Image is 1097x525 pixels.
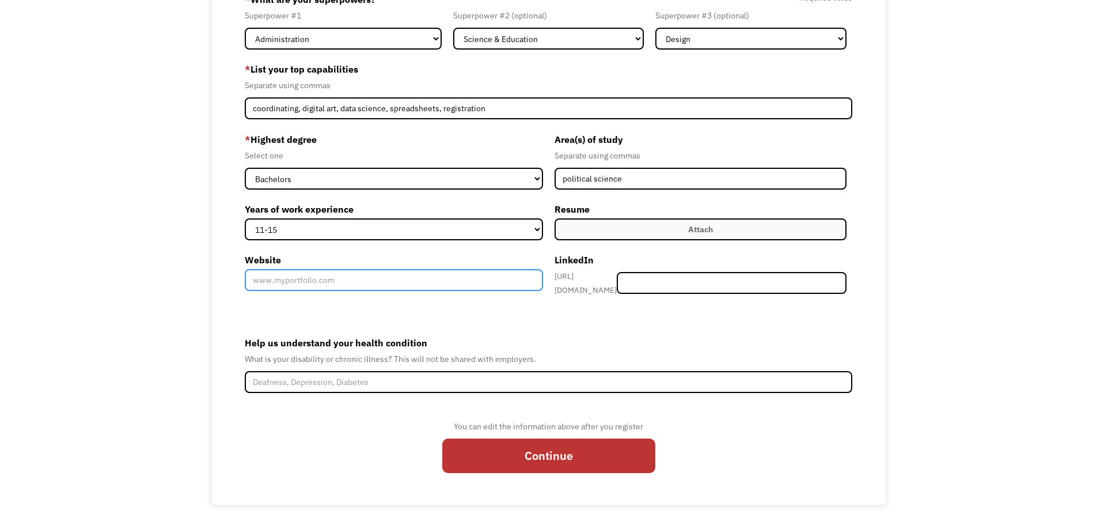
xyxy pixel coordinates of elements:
[688,222,713,236] div: Attach
[245,200,543,218] label: Years of work experience
[555,251,847,269] label: LinkedIn
[555,200,847,218] label: Resume
[555,269,617,297] div: [URL][DOMAIN_NAME]
[555,218,847,240] label: Attach
[655,9,847,22] div: Superpower #3 (optional)
[245,334,853,352] label: Help us understand your health condition
[245,251,543,269] label: Website
[453,9,644,22] div: Superpower #2 (optional)
[555,130,847,149] label: Area(s) of study
[442,420,655,433] div: You can edit the information above after you register
[555,149,847,163] div: Separate using commas
[245,352,853,366] div: What is your disability or chronic illness? This will not be shared with employers.
[245,9,442,22] div: Superpower #1
[245,97,853,119] input: Videography, photography, accounting
[442,439,655,473] input: Continue
[245,130,543,149] label: Highest degree
[245,371,853,393] input: Deafness, Depression, Diabetes
[245,60,853,78] label: List your top capabilities
[245,78,853,92] div: Separate using commas
[245,269,543,291] input: www.myportfolio.com
[555,168,847,190] input: Anthropology, Education
[245,149,543,163] div: Select one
